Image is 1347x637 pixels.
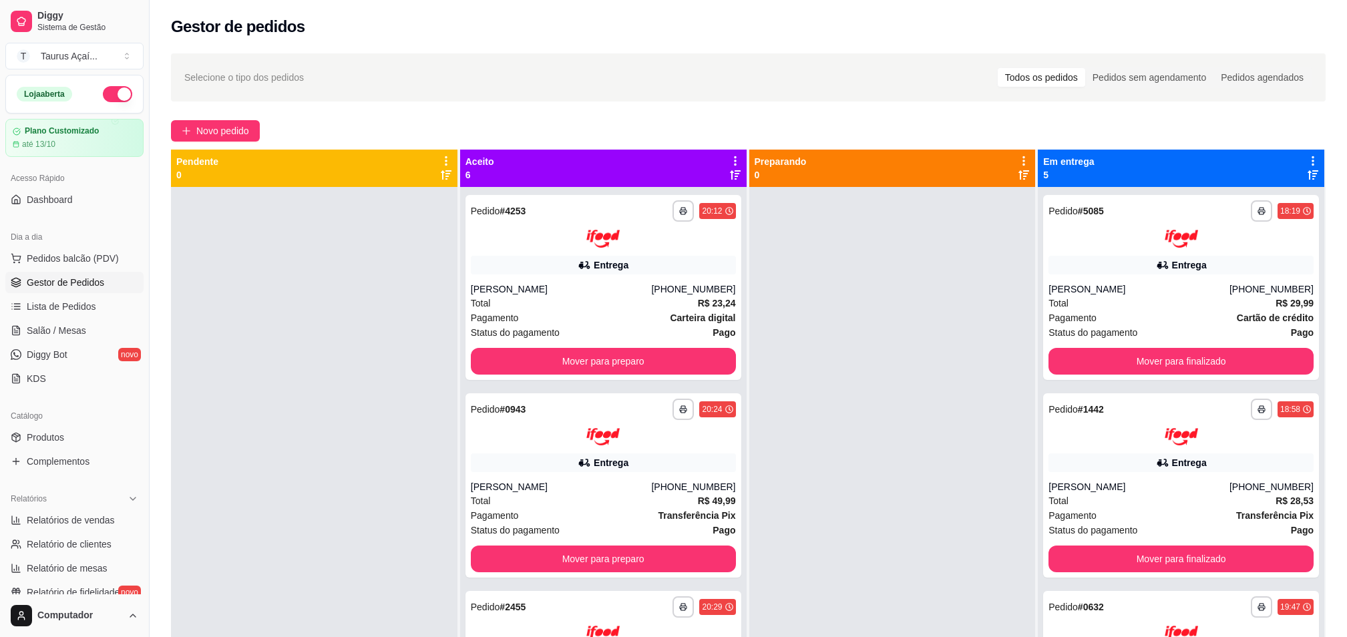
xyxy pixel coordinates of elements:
[471,404,500,415] span: Pedido
[1172,456,1207,469] div: Entrega
[471,206,500,216] span: Pedido
[5,368,144,389] a: KDS
[471,325,560,340] span: Status do pagamento
[27,431,64,444] span: Produtos
[1085,68,1213,87] div: Pedidos sem agendamento
[5,534,144,555] a: Relatório de clientes
[5,296,144,317] a: Lista de Pedidos
[5,509,144,531] a: Relatórios de vendas
[698,495,736,506] strong: R$ 49,99
[27,348,67,361] span: Diggy Bot
[1048,348,1314,375] button: Mover para finalizado
[1280,404,1300,415] div: 18:58
[5,272,144,293] a: Gestor de Pedidos
[1280,206,1300,216] div: 18:19
[471,508,519,523] span: Pagamento
[17,87,72,101] div: Loja aberta
[27,193,73,206] span: Dashboard
[1048,310,1097,325] span: Pagamento
[5,119,144,157] a: Plano Customizadoaté 13/10
[1048,546,1314,572] button: Mover para finalizado
[176,168,218,182] p: 0
[670,312,735,323] strong: Carteira digital
[27,372,46,385] span: KDS
[41,49,98,63] div: Taurus Açaí ...
[1048,493,1069,508] span: Total
[25,126,99,136] article: Plano Customizado
[176,155,218,168] p: Pendente
[1048,480,1229,493] div: [PERSON_NAME]
[1237,312,1314,323] strong: Cartão de crédito
[713,327,735,338] strong: Pago
[471,493,491,508] span: Total
[182,126,191,136] span: plus
[500,404,526,415] strong: # 0943
[755,168,807,182] p: 0
[5,558,144,579] a: Relatório de mesas
[11,493,47,504] span: Relatórios
[27,586,120,599] span: Relatório de fidelidade
[1172,258,1207,272] div: Entrega
[1165,230,1198,248] img: ifood
[196,124,249,138] span: Novo pedido
[1229,480,1314,493] div: [PHONE_NUMBER]
[1291,327,1314,338] strong: Pago
[1078,602,1104,612] strong: # 0632
[755,155,807,168] p: Preparando
[27,513,115,527] span: Relatórios de vendas
[1276,298,1314,308] strong: R$ 29,99
[5,248,144,269] button: Pedidos balcão (PDV)
[5,344,144,365] a: Diggy Botnovo
[471,546,736,572] button: Mover para preparo
[471,480,652,493] div: [PERSON_NAME]
[37,610,122,622] span: Computador
[1276,495,1314,506] strong: R$ 28,53
[713,525,735,536] strong: Pago
[702,602,722,612] div: 20:29
[27,324,86,337] span: Salão / Mesas
[1291,525,1314,536] strong: Pago
[5,168,144,189] div: Acesso Rápido
[465,155,494,168] p: Aceito
[22,139,55,150] article: até 13/10
[5,320,144,341] a: Salão / Mesas
[5,226,144,248] div: Dia a dia
[171,120,260,142] button: Novo pedido
[594,456,628,469] div: Entrega
[27,562,108,575] span: Relatório de mesas
[1048,296,1069,310] span: Total
[5,451,144,472] a: Complementos
[103,86,132,102] button: Alterar Status
[1048,523,1137,538] span: Status do pagamento
[1236,510,1314,521] strong: Transferência Pix
[1048,508,1097,523] span: Pagamento
[184,70,304,85] span: Selecione o tipo dos pedidos
[5,43,144,69] button: Select a team
[1280,602,1300,612] div: 19:47
[5,427,144,448] a: Produtos
[1213,68,1311,87] div: Pedidos agendados
[1048,602,1078,612] span: Pedido
[698,298,736,308] strong: R$ 23,24
[702,404,722,415] div: 20:24
[594,258,628,272] div: Entrega
[27,455,89,468] span: Complementos
[471,602,500,612] span: Pedido
[1078,404,1104,415] strong: # 1442
[17,49,30,63] span: T
[651,282,735,296] div: [PHONE_NUMBER]
[586,230,620,248] img: ifood
[471,348,736,375] button: Mover para preparo
[27,538,112,551] span: Relatório de clientes
[5,582,144,603] a: Relatório de fidelidadenovo
[586,428,620,446] img: ifood
[27,300,96,313] span: Lista de Pedidos
[1048,325,1137,340] span: Status do pagamento
[500,206,526,216] strong: # 4253
[5,5,144,37] a: DiggySistema de Gestão
[5,189,144,210] a: Dashboard
[27,252,119,265] span: Pedidos balcão (PDV)
[471,282,652,296] div: [PERSON_NAME]
[1048,282,1229,296] div: [PERSON_NAME]
[37,10,138,22] span: Diggy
